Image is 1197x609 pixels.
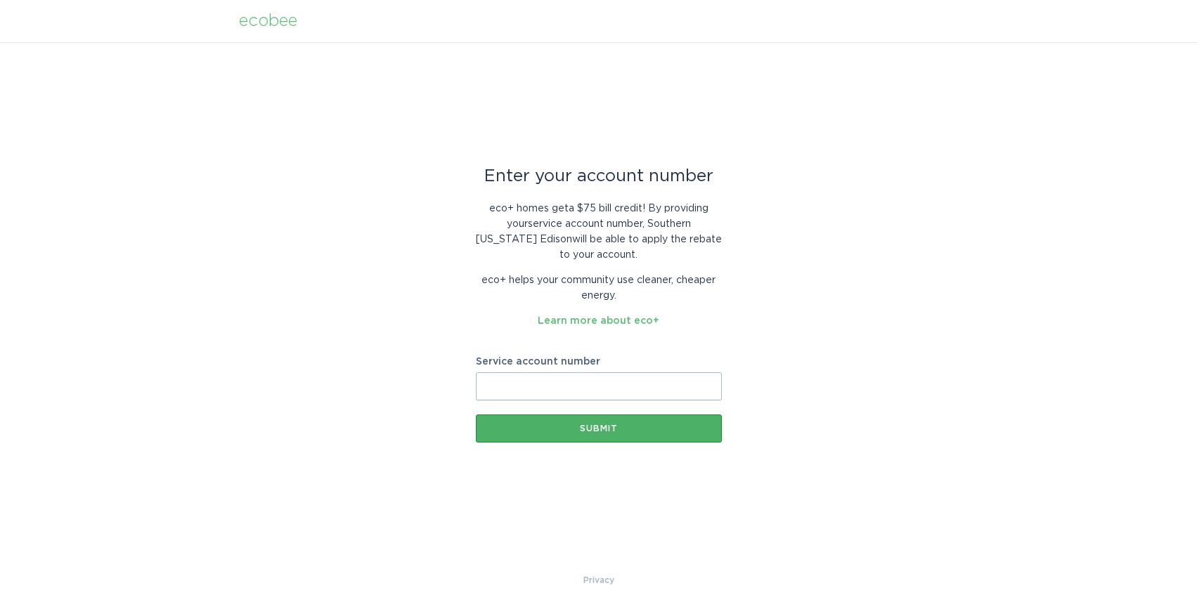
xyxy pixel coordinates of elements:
label: Service account number [476,357,722,367]
a: Learn more about eco+ [538,316,659,326]
div: Enter your account number [476,169,722,184]
a: Privacy Policy & Terms of Use [583,572,614,588]
div: Submit [483,424,715,433]
button: Submit [476,414,722,443]
p: eco+ helps your community use cleaner, cheaper energy. [476,273,722,303]
div: ecobee [239,13,297,29]
p: eco+ homes get a $75 bill credit ! By providing your service account number , Southern [US_STATE]... [476,201,722,263]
